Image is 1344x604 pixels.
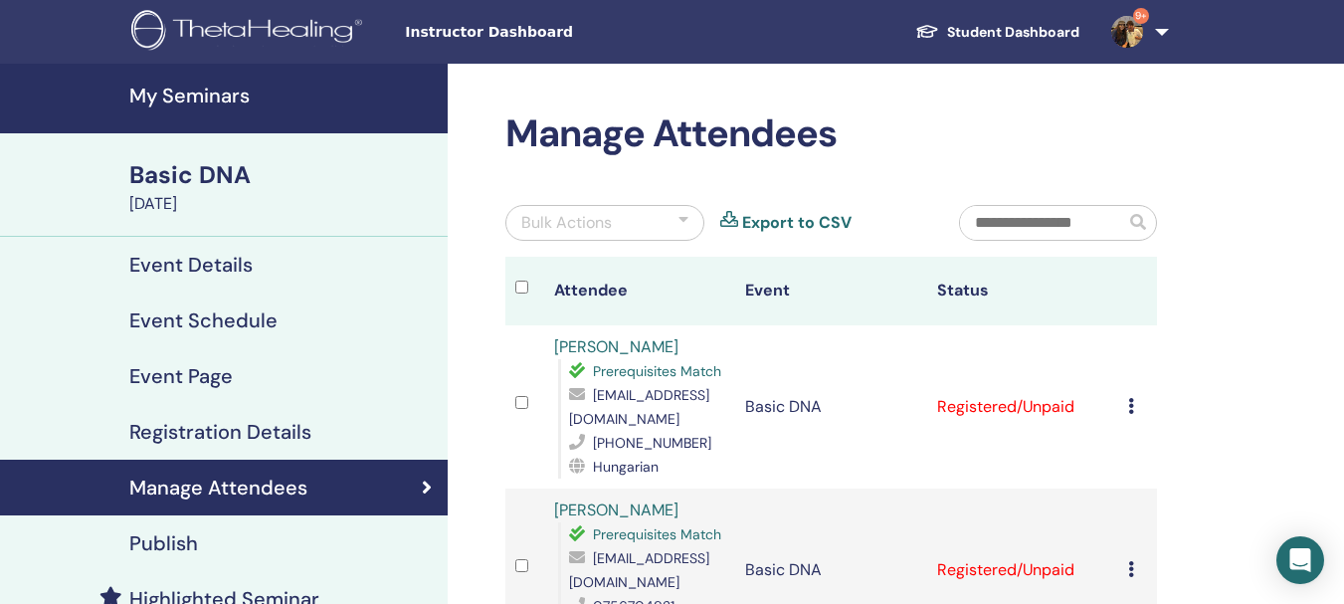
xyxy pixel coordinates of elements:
[129,531,198,555] h4: Publish
[117,158,448,216] a: Basic DNA[DATE]
[1133,8,1149,24] span: 9+
[1276,536,1324,584] div: Open Intercom Messenger
[129,476,307,500] h4: Manage Attendees
[899,14,1095,51] a: Student Dashboard
[129,308,278,332] h4: Event Schedule
[742,211,852,235] a: Export to CSV
[593,434,711,452] span: [PHONE_NUMBER]
[129,84,436,107] h4: My Seminars
[593,458,659,476] span: Hungarian
[1111,16,1143,48] img: default.jpg
[569,549,709,591] span: [EMAIL_ADDRESS][DOMAIN_NAME]
[129,420,311,444] h4: Registration Details
[544,257,736,325] th: Attendee
[405,22,703,43] span: Instructor Dashboard
[129,192,436,216] div: [DATE]
[521,211,612,235] div: Bulk Actions
[593,525,721,543] span: Prerequisites Match
[593,362,721,380] span: Prerequisites Match
[131,10,369,55] img: logo.png
[735,257,927,325] th: Event
[554,500,678,520] a: [PERSON_NAME]
[129,364,233,388] h4: Event Page
[554,336,678,357] a: [PERSON_NAME]
[129,158,436,192] div: Basic DNA
[915,23,939,40] img: graduation-cap-white.svg
[927,257,1119,325] th: Status
[735,325,927,489] td: Basic DNA
[129,253,253,277] h4: Event Details
[505,111,1157,157] h2: Manage Attendees
[569,386,709,428] span: [EMAIL_ADDRESS][DOMAIN_NAME]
